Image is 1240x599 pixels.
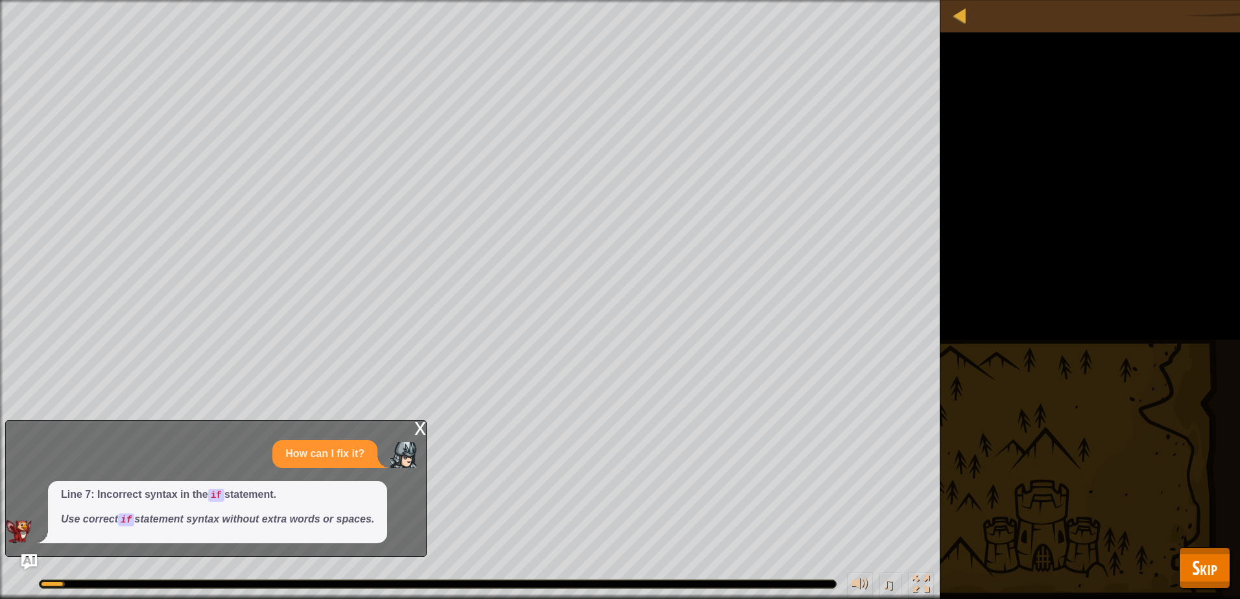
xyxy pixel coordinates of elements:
p: Line 7: Incorrect syntax in the statement. [61,487,374,502]
em: Use correct statement syntax without extra words or spaces. [61,513,374,524]
img: AI [6,520,32,543]
code: if [208,489,224,502]
span: ♫ [882,574,895,594]
button: Toggle fullscreen [908,572,934,599]
div: x [414,421,426,434]
img: Player [390,442,416,468]
span: Skip [1192,554,1217,581]
p: How can I fix it? [285,447,364,462]
button: ♫ [879,572,901,599]
button: Ask AI [21,554,37,570]
code: if [118,513,134,526]
button: Skip [1179,547,1230,589]
button: Adjust volume [847,572,873,599]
